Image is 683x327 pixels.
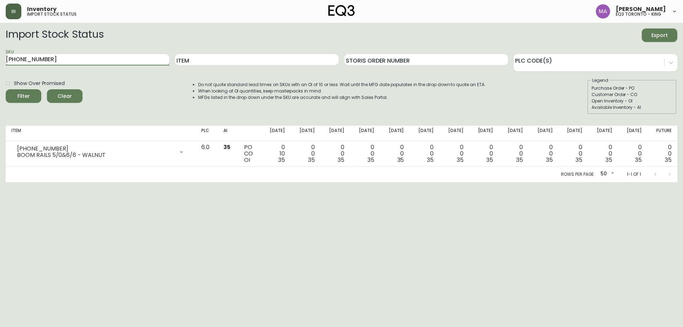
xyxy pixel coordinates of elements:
span: 35 [516,156,523,164]
span: OI [244,156,250,164]
th: [DATE] [469,126,499,141]
span: 35 [665,156,672,164]
span: 35 [397,156,404,164]
div: 0 0 [653,144,672,163]
th: [DATE] [380,126,410,141]
span: 35 [338,156,344,164]
h5: import stock status [27,12,76,16]
div: PO CO [244,144,255,163]
span: 35 [486,156,493,164]
th: [DATE] [321,126,350,141]
th: [DATE] [618,126,648,141]
th: [DATE] [499,126,529,141]
span: Export [647,31,672,40]
span: Inventory [27,6,57,12]
div: 50 [598,168,615,180]
div: BOOM RAILS 5/0&6/6 - WALNUT [17,152,174,158]
div: 0 0 [624,144,642,163]
span: 35 [308,156,315,164]
div: [PHONE_NUMBER] [17,146,174,152]
div: [PHONE_NUMBER]BOOM RAILS 5/0&6/6 - WALNUT [11,144,190,160]
p: Rows per page: [561,171,595,178]
span: 35 [576,156,582,164]
h5: eq3 toronto - king [616,12,661,16]
th: [DATE] [529,126,558,141]
th: [DATE] [409,126,439,141]
th: PLC [196,126,217,141]
li: When looking at OI quantities, keep masterpacks in mind. [198,88,486,94]
div: 0 10 [266,144,285,163]
button: Export [642,28,677,42]
button: Filter [6,89,41,103]
th: [DATE] [558,126,588,141]
th: [DATE] [350,126,380,141]
button: Clear [47,89,83,103]
span: 35 [278,156,285,164]
div: 0 0 [326,144,345,163]
div: 0 0 [504,144,523,163]
span: 35 [546,156,553,164]
span: 35 [367,156,374,164]
p: 1-1 of 1 [627,171,641,178]
li: Do not quote standard lead times on SKUs with an OI of 10 or less. Wait until the MFG date popula... [198,81,486,88]
span: 35 [457,156,464,164]
span: Show Over Promised [14,80,65,87]
span: [PERSON_NAME] [616,6,666,12]
th: AI [218,126,238,141]
div: Available Inventory - AI [592,104,673,111]
span: 35 [635,156,642,164]
div: 0 0 [594,144,612,163]
th: [DATE] [588,126,618,141]
div: 0 0 [296,144,315,163]
span: Clear [53,92,77,101]
div: 0 0 [356,144,374,163]
div: 0 0 [564,144,583,163]
th: Future [647,126,677,141]
legend: Legend [592,77,609,84]
img: 4f0989f25cbf85e7eb2537583095d61e [596,4,610,19]
div: 0 0 [475,144,493,163]
span: 35 [605,156,612,164]
div: Filter [17,92,30,101]
img: logo [328,5,355,16]
th: [DATE] [261,126,291,141]
div: 0 0 [415,144,434,163]
div: 0 0 [445,144,464,163]
div: Purchase Order - PO [592,85,673,91]
td: 6.0 [196,141,217,167]
li: MFGs listed in the drop down under the SKU are accurate and will align with Sales Portal. [198,94,486,101]
div: Customer Order - CO [592,91,673,98]
th: Item [6,126,196,141]
div: 0 0 [534,144,553,163]
div: 0 0 [386,144,404,163]
h2: Import Stock Status [6,28,104,42]
th: [DATE] [439,126,469,141]
span: 35 [427,156,434,164]
th: [DATE] [291,126,321,141]
span: 35 [223,143,231,151]
div: Open Inventory - OI [592,98,673,104]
